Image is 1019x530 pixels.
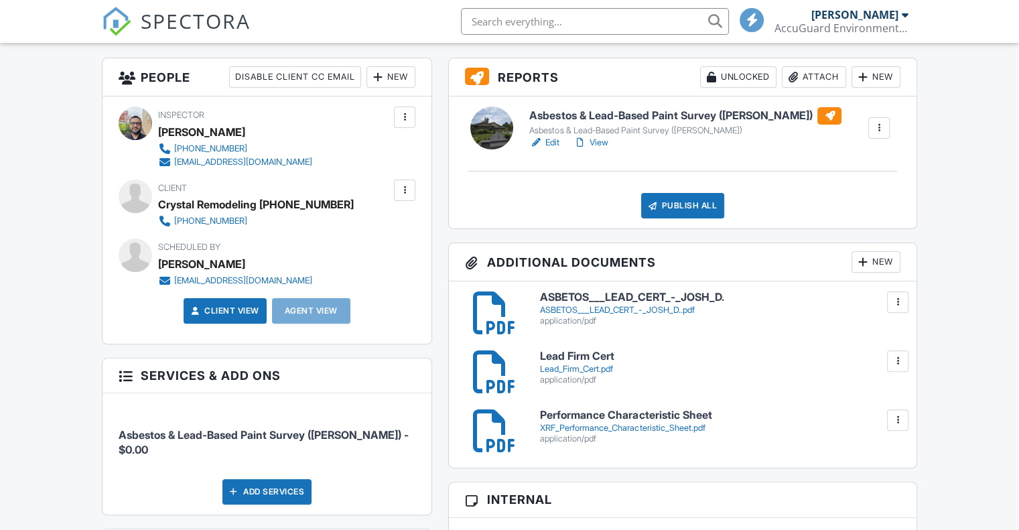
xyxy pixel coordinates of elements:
h3: Additional Documents [449,243,916,281]
div: [EMAIL_ADDRESS][DOMAIN_NAME] [174,275,312,286]
div: application/pdf [540,316,900,326]
img: The Best Home Inspection Software - Spectora [102,7,131,36]
a: ASBETOS___LEAD_CERT_-_JOSH_D. ASBETOS___LEAD_CERT_-_JOSH_D..pdf application/pdf [540,291,900,326]
h3: Reports [449,58,916,96]
div: [PERSON_NAME] [158,122,245,142]
div: Asbestos & Lead-Based Paint Survey ([PERSON_NAME]) [529,125,841,136]
span: Inspector [158,110,204,120]
a: [EMAIL_ADDRESS][DOMAIN_NAME] [158,274,312,287]
a: View [573,136,608,149]
a: SPECTORA [102,18,251,46]
a: Performance Characteristic Sheet XRF_Performance_Characteristic_Sheet.pdf application/pdf [540,409,900,444]
a: [EMAIL_ADDRESS][DOMAIN_NAME] [158,155,312,169]
h6: ASBETOS___LEAD_CERT_-_JOSH_D. [540,291,900,304]
div: [PHONE_NUMBER] [174,143,247,154]
a: Client View [188,304,259,318]
div: XRF_Performance_Characteristic_Sheet.pdf [540,423,900,434]
h6: Lead Firm Cert [540,350,900,362]
div: Attach [782,66,846,88]
div: [PERSON_NAME] [811,8,898,21]
h6: Performance Characteristic Sheet [540,409,900,421]
span: SPECTORA [141,7,251,35]
li: Service: Asbestos & Lead-Based Paint Survey (Josh) [119,403,415,468]
input: Search everything... [461,8,729,35]
div: Publish All [641,193,725,218]
a: [PHONE_NUMBER] [158,142,312,155]
div: Add Services [222,479,312,505]
a: Asbestos & Lead-Based Paint Survey ([PERSON_NAME]) Asbestos & Lead-Based Paint Survey ([PERSON_NA... [529,107,841,137]
div: Crystal Remodeling [PHONE_NUMBER] [158,194,354,214]
div: [PHONE_NUMBER] [174,216,247,226]
a: Lead Firm Cert Lead_Firm_Cert.pdf application/pdf [540,350,900,385]
div: New [852,251,900,273]
h3: People [103,58,431,96]
div: [EMAIL_ADDRESS][DOMAIN_NAME] [174,157,312,168]
span: Client [158,183,187,193]
div: [PERSON_NAME] [158,254,245,274]
a: Edit [529,136,559,149]
div: AccuGuard Environmental (CCB # 251546) [774,21,908,35]
div: application/pdf [540,434,900,444]
div: ASBETOS___LEAD_CERT_-_JOSH_D..pdf [540,305,900,316]
div: application/pdf [540,375,900,385]
div: Lead_Firm_Cert.pdf [540,364,900,375]
span: Asbestos & Lead-Based Paint Survey ([PERSON_NAME]) - $0.00 [119,428,409,456]
span: Scheduled By [158,242,220,252]
h3: Services & Add ons [103,358,431,393]
div: New [366,66,415,88]
div: New [852,66,900,88]
a: [PHONE_NUMBER] [158,214,343,228]
h3: Internal [449,482,916,517]
div: Disable Client CC Email [229,66,361,88]
div: Unlocked [700,66,776,88]
h6: Asbestos & Lead-Based Paint Survey ([PERSON_NAME]) [529,107,841,125]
